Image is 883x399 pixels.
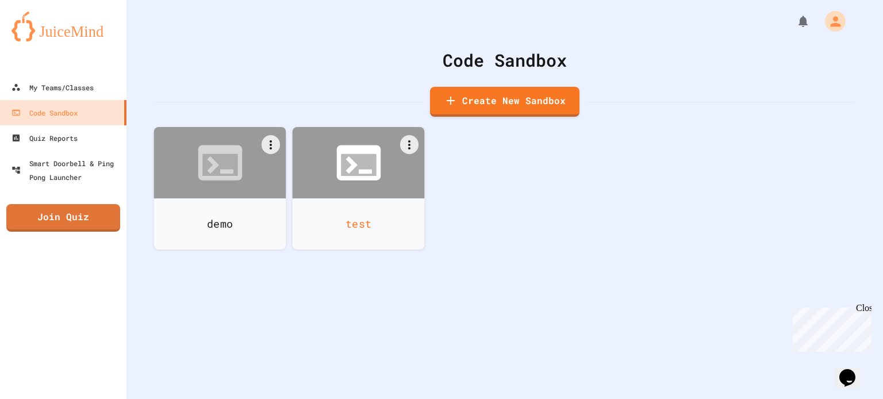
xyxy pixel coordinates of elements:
img: logo-orange.svg [11,11,115,41]
div: My Account [813,8,849,34]
div: My Notifications [775,11,813,31]
a: Create New Sandbox [430,87,579,117]
a: demo [154,127,286,250]
a: Join Quiz [6,204,120,232]
div: My Teams/Classes [11,80,94,94]
div: test [293,198,425,250]
div: Code Sandbox [11,106,78,120]
iframe: chat widget [835,353,872,388]
div: demo [154,198,286,250]
a: test [293,127,425,250]
div: Quiz Reports [11,131,78,145]
div: Smart Doorbell & Ping Pong Launcher [11,156,122,184]
iframe: chat widget [788,303,872,352]
div: Chat with us now!Close [5,5,79,73]
div: Code Sandbox [155,47,854,73]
